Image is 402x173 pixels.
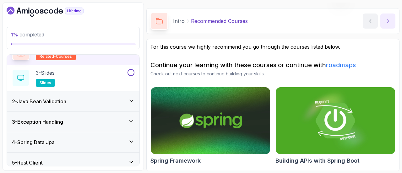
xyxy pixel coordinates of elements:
[12,69,134,87] button: 3-Slidesslides
[7,7,98,17] a: Dashboard
[363,14,378,29] button: previous content
[326,61,356,69] a: roadmaps
[275,87,395,165] a: Building APIs with Spring Boot cardBuilding APIs with Spring Boot
[12,159,43,166] h3: 5 - Rest Client
[7,153,139,173] button: 5-Rest Client
[40,80,51,85] span: slides
[150,43,395,51] p: For this course we highly recommend you go through the courses listed below.
[380,14,395,29] button: next content
[173,17,185,25] p: Intro
[7,132,139,152] button: 4-Spring Data Jpa
[11,31,18,38] span: 1 %
[7,112,139,132] button: 3-Exception Handling
[276,87,395,154] img: Building APIs with Spring Boot card
[150,71,395,77] p: Check out next courses to continue building your skills.
[12,138,55,146] h3: 4 - Spring Data Jpa
[11,31,44,38] span: completed
[12,118,63,126] h3: 3 - Exception Handling
[150,87,270,165] a: Spring Framework cardSpring Framework
[151,87,270,154] img: Spring Framework card
[7,91,139,111] button: 2-Java Bean Validation
[12,98,66,105] h3: 2 - Java Bean Validation
[191,17,248,25] p: Recommended Courses
[40,54,72,59] span: related-courses
[36,69,55,77] p: 3 - Slides
[275,156,360,165] h2: Building APIs with Spring Boot
[150,61,395,69] h2: Continue your learning with these courses or continue with
[150,156,201,165] h2: Spring Framework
